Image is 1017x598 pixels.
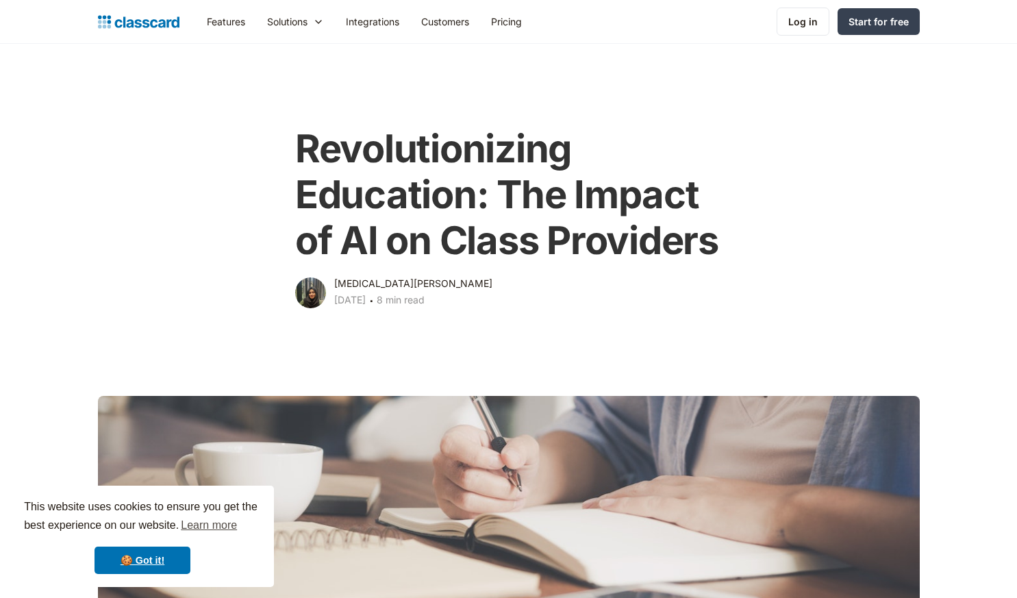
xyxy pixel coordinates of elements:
[377,292,425,308] div: 8 min read
[849,14,909,29] div: Start for free
[11,486,274,587] div: cookieconsent
[334,292,366,308] div: [DATE]
[24,499,261,536] span: This website uses cookies to ensure you get the best experience on our website.
[366,292,377,311] div: ‧
[95,547,190,574] a: dismiss cookie message
[196,6,256,37] a: Features
[179,515,239,536] a: learn more about cookies
[335,6,410,37] a: Integrations
[410,6,480,37] a: Customers
[267,14,307,29] div: Solutions
[480,6,533,37] a: Pricing
[334,275,492,292] div: [MEDICAL_DATA][PERSON_NAME]
[256,6,335,37] div: Solutions
[295,126,722,264] h1: Revolutionizing Education: The Impact of AI on Class Providers
[777,8,829,36] a: Log in
[788,14,818,29] div: Log in
[98,12,179,32] a: Logo
[838,8,920,35] a: Start for free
